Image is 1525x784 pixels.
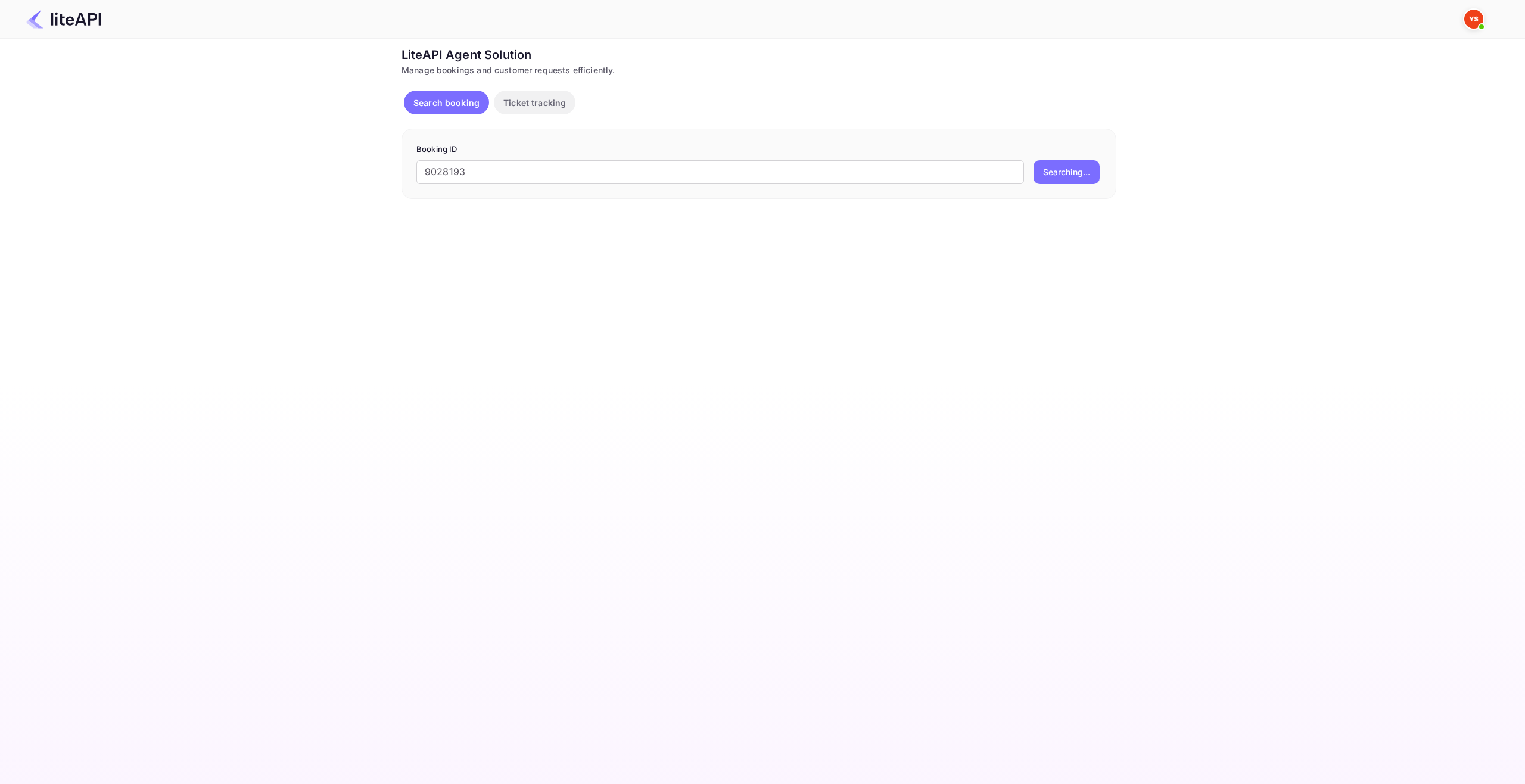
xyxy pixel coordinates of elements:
p: Ticket tracking [503,97,566,109]
div: Manage bookings and customer requests efficiently. [402,64,1116,76]
div: LiteAPI Agent Solution [402,46,1116,64]
p: Booking ID [416,144,1101,155]
img: Yandex Support [1464,10,1483,29]
input: Enter Booking ID (e.g., 63782194) [416,160,1024,184]
img: LiteAPI Logo [26,10,101,29]
button: Searching... [1034,160,1100,184]
p: Search booking [413,97,480,109]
